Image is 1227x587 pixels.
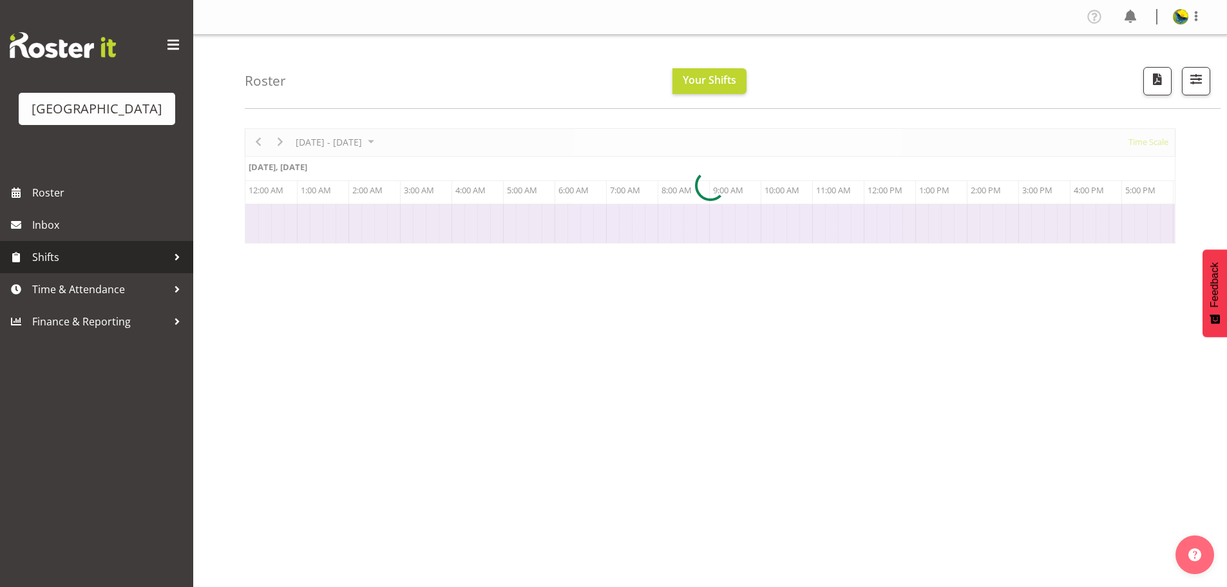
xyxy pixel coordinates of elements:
[32,99,162,119] div: [GEOGRAPHIC_DATA]
[1203,249,1227,337] button: Feedback - Show survey
[32,215,187,235] span: Inbox
[1188,548,1201,561] img: help-xxl-2.png
[10,32,116,58] img: Rosterit website logo
[683,73,736,87] span: Your Shifts
[32,280,167,299] span: Time & Attendance
[32,312,167,331] span: Finance & Reporting
[1173,9,1188,24] img: gemma-hall22491374b5f274993ff8414464fec47f.png
[1209,262,1221,307] span: Feedback
[245,73,286,88] h4: Roster
[1182,67,1210,95] button: Filter Shifts
[32,183,187,202] span: Roster
[1143,67,1172,95] button: Download a PDF of the roster according to the set date range.
[32,247,167,267] span: Shifts
[672,68,747,94] button: Your Shifts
